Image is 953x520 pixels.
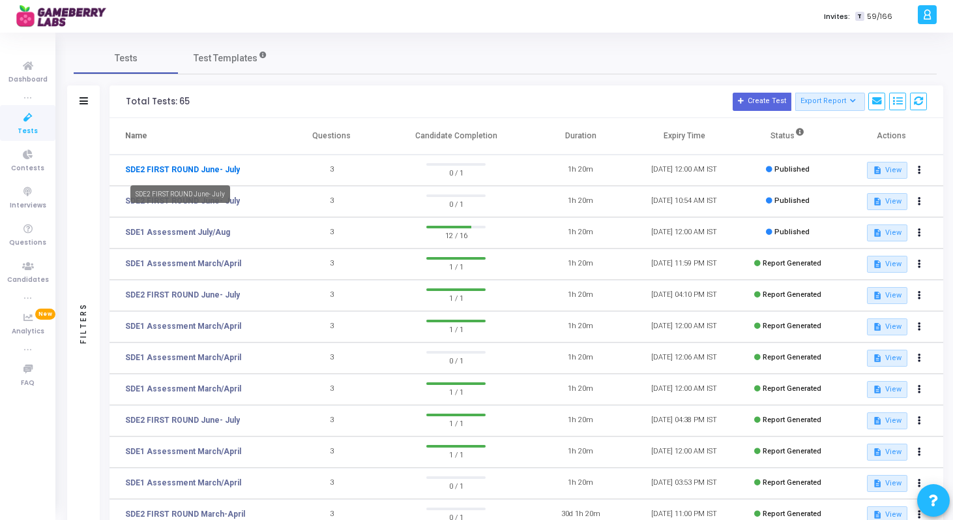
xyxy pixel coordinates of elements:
td: 1h 20m [529,374,632,405]
span: 59/166 [867,11,892,22]
span: 0 / 1 [426,166,486,179]
button: View [867,318,907,335]
mat-icon: description [873,197,882,206]
span: Questions [9,237,46,249]
th: Expiry Time [632,118,736,155]
span: 0 / 1 [426,197,486,210]
th: Name [110,118,280,155]
span: FAQ [21,378,35,389]
span: Report Generated [763,259,821,268]
span: 1 / 1 [426,322,486,335]
span: 1 / 1 [426,416,486,429]
button: View [867,412,907,429]
mat-icon: description [873,291,882,300]
td: [DATE] 12:00 AM IST [632,217,736,249]
span: Report Generated [763,416,821,424]
td: [DATE] 04:10 PM IST [632,280,736,311]
a: SDE2 FIRST ROUND March-April [125,508,245,520]
a: SDE1 Assessment July/Aug [125,226,230,238]
button: View [867,224,907,241]
div: SDE2 FIRST ROUND June- July [130,185,230,203]
span: 1 / 1 [426,385,486,398]
span: Report Generated [763,290,821,299]
mat-icon: description [873,166,882,175]
button: View [867,381,907,398]
td: [DATE] 12:06 AM IST [632,343,736,374]
span: Report Generated [763,353,821,361]
span: Report Generated [763,322,821,330]
a: SDE2 FIRST ROUND June- July [125,289,240,301]
span: 0 / 1 [426,354,486,367]
mat-icon: description [873,479,882,488]
td: 1h 20m [529,217,632,249]
td: [DATE] 10:54 AM IST [632,186,736,217]
td: 3 [280,186,383,217]
button: View [867,287,907,304]
span: Analytics [12,326,44,337]
span: 12 / 16 [426,228,486,241]
button: View [867,444,907,461]
span: Published [774,165,810,174]
div: Total Tests: 65 [126,97,190,107]
td: 3 [280,405,383,436]
td: [DATE] 12:00 AM IST [632,311,736,343]
a: SDE1 Assessment March/April [125,446,241,457]
th: Actions [840,118,943,155]
td: 1h 20m [529,436,632,468]
label: Invites: [824,11,850,22]
a: SDE2 FIRST ROUND June- July [125,164,240,176]
th: Questions [280,118,383,155]
a: SDE2 FIRST ROUND June- July [125,414,240,426]
mat-icon: description [873,228,882,237]
td: [DATE] 12:00 AM IST [632,374,736,405]
mat-icon: description [873,354,882,363]
button: View [867,350,907,367]
td: 3 [280,280,383,311]
button: Create Test [733,93,791,111]
td: [DATE] 12:00 AM IST [632,436,736,468]
button: View [867,475,907,492]
th: Duration [529,118,632,155]
span: Report Generated [763,447,821,455]
span: 1 / 1 [426,291,486,304]
span: 1 / 1 [426,448,486,461]
mat-icon: description [873,448,882,457]
a: SDE1 Assessment March/April [125,383,241,395]
mat-icon: description [873,260,882,269]
span: Report Generated [763,478,821,487]
td: 3 [280,343,383,374]
mat-icon: description [873,322,882,331]
td: [DATE] 11:59 PM IST [632,249,736,280]
td: [DATE] 12:00 AM IST [632,155,736,186]
span: Contests [11,163,44,174]
td: 1h 20m [529,311,632,343]
button: View [867,193,907,210]
th: Candidate Completion [383,118,529,155]
span: Candidates [7,275,49,286]
span: Report Generated [763,384,821,393]
td: 1h 20m [529,186,632,217]
td: 3 [280,311,383,343]
mat-icon: description [873,510,882,519]
th: Status [736,118,840,155]
a: SDE1 Assessment March/April [125,320,241,332]
td: 3 [280,155,383,186]
a: SDE1 Assessment March/April [125,352,241,363]
td: 1h 20m [529,468,632,499]
span: Interviews [10,200,46,211]
span: 1 / 1 [426,260,486,273]
span: Published [774,228,810,236]
td: [DATE] 03:53 PM IST [632,468,736,499]
span: Published [774,196,810,205]
span: Dashboard [8,74,48,85]
td: 3 [280,217,383,249]
button: Export Report [795,93,865,111]
button: View [867,256,907,273]
a: SDE1 Assessment March/April [125,258,241,269]
td: 3 [280,249,383,280]
span: Test Templates [194,52,257,65]
span: Tests [115,52,138,65]
mat-icon: description [873,385,882,394]
div: Filters [78,251,89,395]
span: 0 / 1 [426,479,486,492]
